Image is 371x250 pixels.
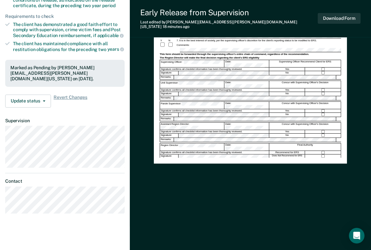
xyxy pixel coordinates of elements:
div: Remarks: [160,117,174,121]
div: The client has maintained compliance with all restitution obligations for the preceding two [13,41,125,52]
div: Final Authority [269,143,341,151]
div: 7. It is in the best interest of society, per the supervising officer's discretion for the client... [176,39,341,42]
div: The Region Director will make the final decision regarding the client's ERS eligibility [160,56,341,59]
div: Comments: [176,43,190,46]
div: Signature: [160,154,179,158]
div: Parole Supervisor: [160,102,224,109]
div: Remarks: [160,96,174,100]
div: Date: [225,102,269,109]
span: Revert Changes [54,95,87,108]
dt: Contact [5,178,125,184]
div: This form should be forwarded through the supervising officer's entire chain of command, regardle... [160,52,341,56]
div: Region Director: [160,143,224,151]
div: Early Release from Supervision [140,8,318,17]
div: Signature confirms all checklist information has been thoroughly reviewed. [160,130,269,133]
span: period [102,3,116,8]
button: Update status [5,95,51,108]
div: N [168,39,176,42]
div: No [269,92,305,96]
div: No [269,134,305,138]
div: Signature confirms all checklist information has been thoroughly reviewed. [160,109,269,112]
div: Signature confirms all checklist information has been thoroughly reviewed. [160,67,269,71]
div: Date: [225,81,269,88]
div: Signature confirms all checklist information has been thoroughly reviewed. [160,88,269,91]
button: Download Form [318,13,361,24]
div: Signature: [160,113,179,117]
div: Yes [270,109,305,112]
div: Supervising Officer: [160,60,224,67]
dt: Supervision [5,118,125,124]
div: Remarks: [160,75,174,79]
span: applicable [97,33,124,38]
div: Signature: [160,92,179,96]
div: Marked as Pending by [PERSON_NAME][EMAIL_ADDRESS][PERSON_NAME][DOMAIN_NAME][US_STATE] on [DATE]. [10,65,119,81]
span: 18 minutes ago [163,24,190,29]
div: Supervising Officer Recommend Client for ERS [269,60,341,67]
div: Date: [225,143,269,151]
div: Yes [270,130,305,133]
div: Signature: [160,134,179,138]
div: No [269,71,305,75]
div: Concur with Supervising Officer's Decision [269,102,341,109]
div: Unit Supervisor: [160,81,224,88]
div: Date: [225,123,269,130]
div: Y [160,39,168,42]
div: Last edited by [PERSON_NAME][EMAIL_ADDRESS][PERSON_NAME][DOMAIN_NAME][US_STATE] [140,20,318,29]
span: years [107,46,124,52]
div: Requirements to check [5,14,125,19]
div: Does Not Recommend for ERS [269,154,305,158]
div: Concur with Supervising Officer's Decision [269,123,341,130]
div: Open Intercom Messenger [349,228,365,243]
div: Yes [270,88,305,91]
div: Yes [270,67,305,71]
div: The client has demonstrated a good faith effort to comply with supervision, crime victim fees and... [13,22,125,38]
div: Date: [225,60,269,67]
div: Signature confirms all checklist information has been thoroughly reviewed. [160,151,269,154]
div: No [269,113,305,117]
div: Concur with Supervising Officer's Decision [269,81,341,88]
div: Recommend for ERS [270,151,305,154]
div: Assistant Region Director: [160,123,224,130]
div: Signature: [160,71,179,75]
div: Remarks: [160,138,174,142]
